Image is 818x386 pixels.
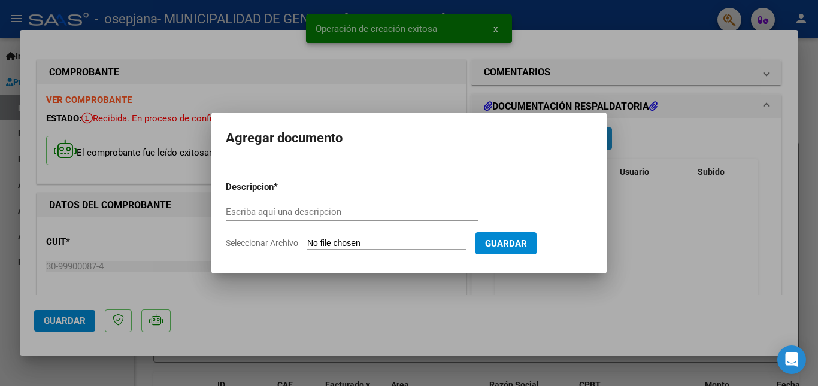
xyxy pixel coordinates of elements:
h2: Agregar documento [226,127,592,150]
span: Seleccionar Archivo [226,238,298,248]
button: Guardar [475,232,537,254]
p: Descripcion [226,180,336,194]
div: Open Intercom Messenger [777,345,806,374]
span: Guardar [485,238,527,249]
